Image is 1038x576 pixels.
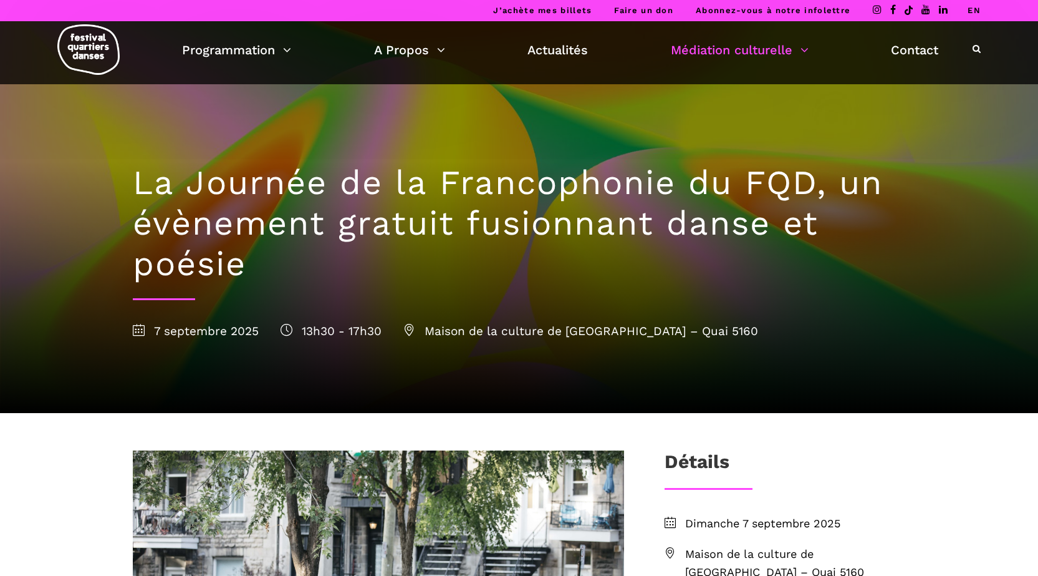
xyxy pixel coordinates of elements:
[665,451,729,482] h3: Détails
[614,6,673,15] a: Faire un don
[671,39,809,61] a: Médiation culturelle
[685,515,906,533] span: Dimanche 7 septembre 2025
[403,324,758,338] span: Maison de la culture de [GEOGRAPHIC_DATA] – Quai 5160
[527,39,588,61] a: Actualités
[57,24,120,75] img: logo-fqd-med
[696,6,850,15] a: Abonnez-vous à notre infolettre
[281,324,382,338] span: 13h30 - 17h30
[182,39,291,61] a: Programmation
[493,6,592,15] a: J’achète mes billets
[968,6,981,15] a: EN
[133,163,906,284] h1: La Journée de la Francophonie du FQD, un évènement gratuit fusionnant danse et poésie
[891,39,938,61] a: Contact
[133,324,259,338] span: 7 septembre 2025
[374,39,445,61] a: A Propos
